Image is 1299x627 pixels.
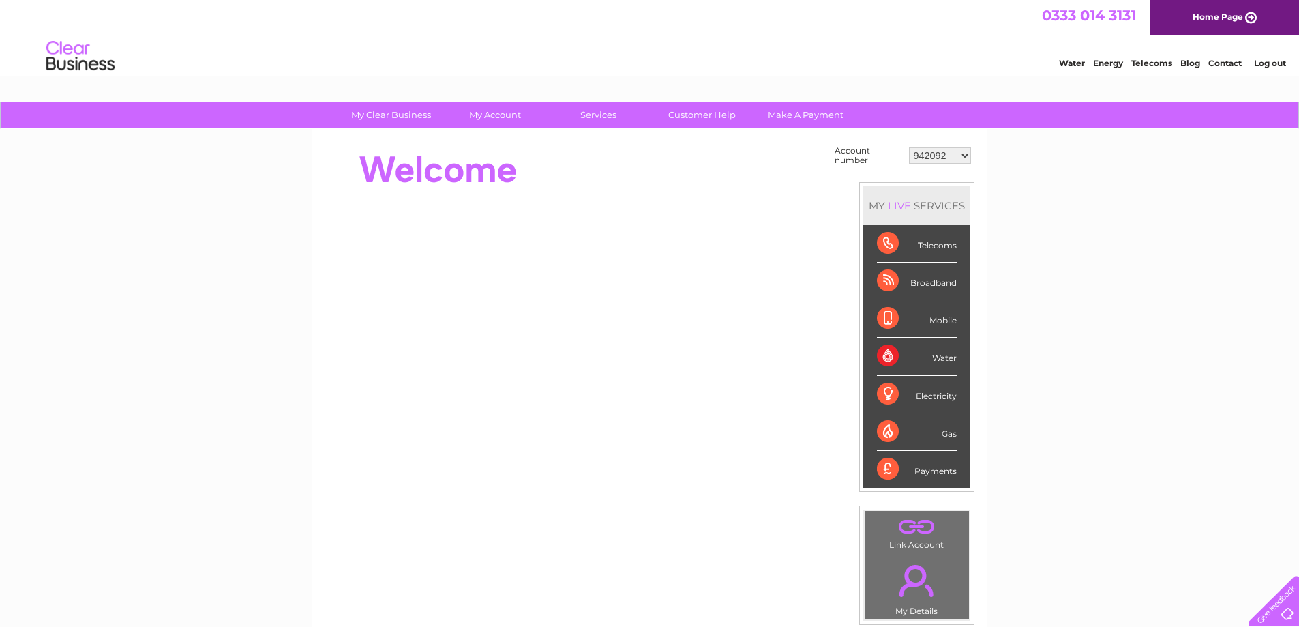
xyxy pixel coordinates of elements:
[438,102,551,128] a: My Account
[863,186,970,225] div: MY SERVICES
[542,102,655,128] a: Services
[1180,58,1200,68] a: Blog
[877,413,957,451] div: Gas
[646,102,758,128] a: Customer Help
[1042,7,1136,24] a: 0333 014 3131
[1208,58,1242,68] a: Contact
[868,557,966,604] a: .
[1254,58,1286,68] a: Log out
[335,102,447,128] a: My Clear Business
[46,35,115,77] img: logo.png
[328,8,972,66] div: Clear Business is a trading name of Verastar Limited (registered in [GEOGRAPHIC_DATA] No. 3667643...
[1131,58,1172,68] a: Telecoms
[877,376,957,413] div: Electricity
[1093,58,1123,68] a: Energy
[749,102,862,128] a: Make A Payment
[877,225,957,263] div: Telecoms
[885,199,914,212] div: LIVE
[864,553,970,620] td: My Details
[877,338,957,375] div: Water
[877,300,957,338] div: Mobile
[877,263,957,300] div: Broadband
[1059,58,1085,68] a: Water
[877,451,957,488] div: Payments
[868,514,966,538] a: .
[864,510,970,553] td: Link Account
[831,143,906,169] td: Account number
